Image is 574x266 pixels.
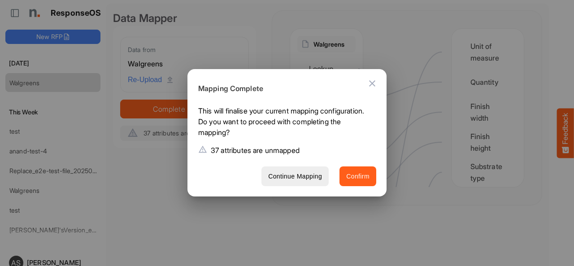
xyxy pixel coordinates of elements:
h6: Mapping Complete [198,83,369,95]
p: 37 attributes are unmapped [211,145,300,156]
p: This will finalise your current mapping configuration. Do you want to proceed with completing the... [198,105,369,141]
span: Confirm [346,171,370,182]
button: Close dialog [361,73,383,94]
span: Continue Mapping [268,171,322,182]
button: Confirm [339,166,376,187]
button: Continue Mapping [261,166,329,187]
